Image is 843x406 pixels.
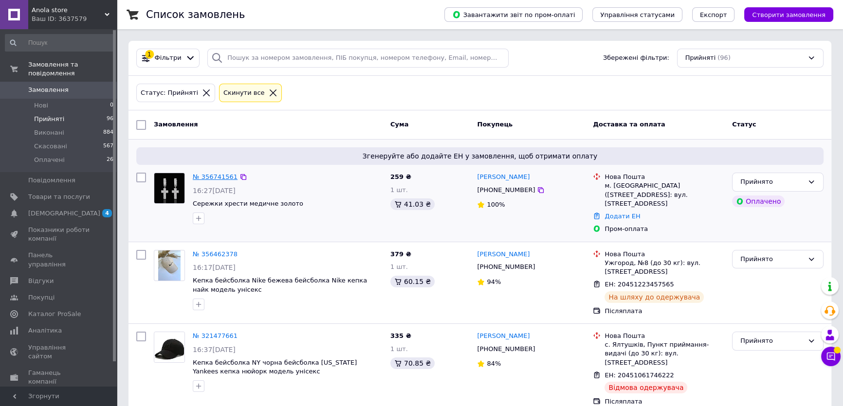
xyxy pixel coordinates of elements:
span: Покупці [28,293,55,302]
span: Замовлення та повідомлення [28,60,117,78]
span: 1 шт. [390,345,408,353]
a: Сережки хрести медичне золото [193,200,303,207]
span: Завантажити звіт по пром-оплаті [452,10,575,19]
button: Експорт [692,7,735,22]
span: 16:17[DATE] [193,264,236,271]
img: Фото товару [158,250,181,281]
span: Управління сайтом [28,343,90,361]
span: Збережені фільтри: [603,53,669,63]
a: Створити замовлення [734,11,833,18]
a: № 321477661 [193,332,238,339]
div: Оплачено [732,195,785,207]
span: 96 [107,115,113,124]
a: № 356462378 [193,250,238,258]
span: Створити замовлення [752,11,825,18]
span: 335 ₴ [390,332,411,339]
span: Згенеруйте або додайте ЕН у замовлення, щоб отримати оплату [140,151,820,161]
div: Прийнято [740,177,804,187]
span: 16:37[DATE] [193,346,236,353]
span: Каталог ProSale [28,310,81,318]
span: Виконані [34,128,64,137]
div: [PHONE_NUMBER] [475,184,537,196]
img: Фото товару [154,173,184,203]
span: Замовлення [28,86,69,94]
span: Фільтри [155,53,182,63]
span: Нові [34,101,48,110]
div: 70.85 ₴ [390,357,435,369]
div: [PHONE_NUMBER] [475,343,537,355]
div: Нова Пошта [605,173,724,181]
button: Управління статусами [592,7,682,22]
span: Статус [732,121,756,128]
div: Ужгород, №8 (до 30 кг): вул. [STREET_ADDRESS] [605,259,724,276]
span: 259 ₴ [390,173,411,180]
a: Додати ЕН [605,212,640,220]
div: Післяплата [605,397,724,406]
span: Скасовані [34,142,67,151]
span: 884 [103,128,113,137]
h1: Список замовлень [146,9,245,20]
span: 94% [487,278,501,285]
span: Панель управління [28,251,90,268]
div: Прийнято [740,254,804,265]
div: Нова Пошта [605,250,724,259]
span: Управління статусами [600,11,675,18]
input: Пошук за номером замовлення, ПІБ покупця, номером телефону, Email, номером накладної [207,49,509,68]
span: Замовлення [154,121,198,128]
div: 60.15 ₴ [390,276,435,287]
div: 1 [145,50,154,59]
div: На шляху до одержувача [605,291,704,303]
span: Доставка та оплата [593,121,665,128]
span: (96) [717,54,731,61]
span: 100% [487,201,505,208]
div: Прийнято [740,336,804,346]
div: м. [GEOGRAPHIC_DATA] ([STREET_ADDRESS]: вул. [STREET_ADDRESS] [605,181,724,208]
input: Пошук [5,34,114,52]
span: Покупець [477,121,513,128]
button: Чат з покупцем [821,347,841,366]
span: [DEMOGRAPHIC_DATA] [28,209,100,218]
a: Кепка бейсболка Nike бежева бейсболка Nike кепка найк модель унісекс [193,277,367,293]
span: 1 шт. [390,263,408,270]
span: 1 шт. [390,186,408,194]
img: Фото товару [154,332,184,362]
span: Cума [390,121,408,128]
div: Статус: Прийняті [139,88,200,98]
a: [PERSON_NAME] [477,332,530,341]
span: Прийняті [685,53,715,63]
span: ЕН: 20451061746222 [605,371,674,379]
a: Фото товару [154,173,185,204]
span: 84% [487,360,501,367]
div: Ваш ID: 3637579 [32,15,117,23]
a: [PERSON_NAME] [477,250,530,259]
a: № 356741561 [193,173,238,180]
span: Показники роботи компанії [28,226,90,243]
a: Кепка бейсболка NY чорна бейсболка [US_STATE] Yankees кепка нюйорк модель унісекс [193,359,357,375]
span: Аналітика [28,326,62,335]
div: 41.03 ₴ [390,198,435,210]
span: Гаманець компанії [28,369,90,386]
span: Оплачені [34,156,65,164]
span: Товари та послуги [28,193,90,201]
div: Післяплата [605,307,724,316]
span: Anola store [32,6,105,15]
div: с. Ялтушків, Пункт приймання-видачі (до 30 кг): вул. [STREET_ADDRESS] [605,340,724,367]
div: [PHONE_NUMBER] [475,261,537,273]
button: Створити замовлення [744,7,833,22]
span: 567 [103,142,113,151]
span: Відгуки [28,277,54,285]
span: 379 ₴ [390,250,411,258]
span: 16:27[DATE] [193,187,236,194]
a: [PERSON_NAME] [477,173,530,182]
span: Прийняті [34,115,64,124]
span: 26 [107,156,113,164]
span: Повідомлення [28,176,75,185]
span: ЕН: 20451223457565 [605,281,674,288]
span: Експорт [700,11,727,18]
span: 0 [110,101,113,110]
button: Завантажити звіт по пром-оплаті [444,7,583,22]
span: 4 [102,209,112,217]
